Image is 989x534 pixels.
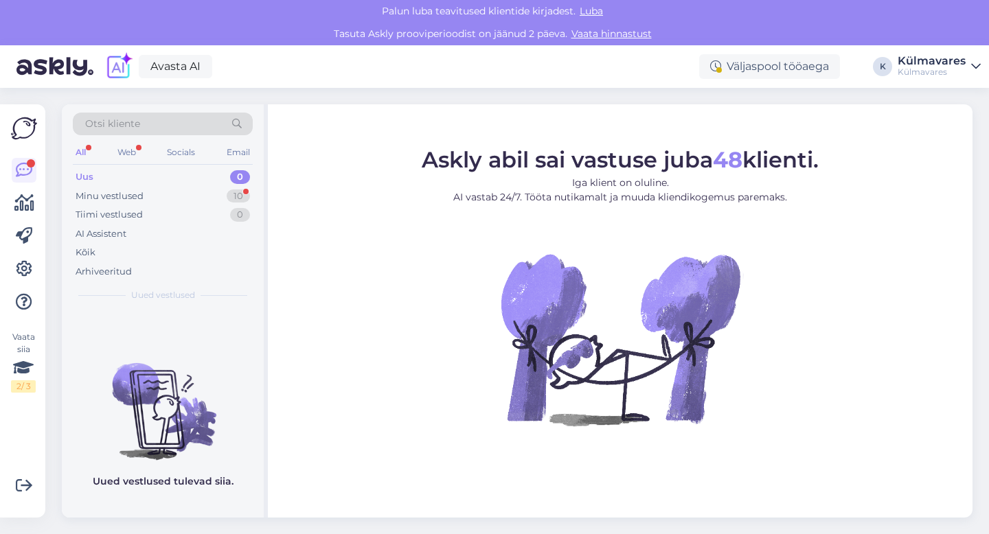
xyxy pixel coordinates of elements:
[873,57,892,76] div: K
[11,380,36,393] div: 2 / 3
[898,56,966,67] div: Külmavares
[230,170,250,184] div: 0
[115,143,139,161] div: Web
[76,265,132,279] div: Arhiveeritud
[227,189,250,203] div: 10
[76,208,143,222] div: Tiimi vestlused
[85,117,140,131] span: Otsi kliente
[76,227,126,241] div: AI Assistent
[73,143,89,161] div: All
[576,5,607,17] span: Luba
[422,176,819,205] p: Iga klient on oluline. AI vastab 24/7. Tööta nutikamalt ja muuda kliendikogemus paremaks.
[139,55,212,78] a: Avasta AI
[11,115,37,141] img: Askly Logo
[76,246,95,259] div: Kõik
[76,189,144,203] div: Minu vestlused
[11,331,36,393] div: Vaata siia
[567,27,656,40] a: Vaata hinnastust
[93,474,234,489] p: Uued vestlused tulevad siia.
[422,146,819,173] span: Askly abil sai vastuse juba klienti.
[699,54,840,79] div: Väljaspool tööaega
[131,289,195,301] span: Uued vestlused
[62,338,264,462] img: No chats
[224,143,253,161] div: Email
[497,216,744,463] img: No Chat active
[164,143,198,161] div: Socials
[898,67,966,78] div: Külmavares
[76,170,93,184] div: Uus
[713,146,742,173] b: 48
[230,208,250,222] div: 0
[104,52,133,81] img: explore-ai
[898,56,981,78] a: KülmavaresKülmavares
